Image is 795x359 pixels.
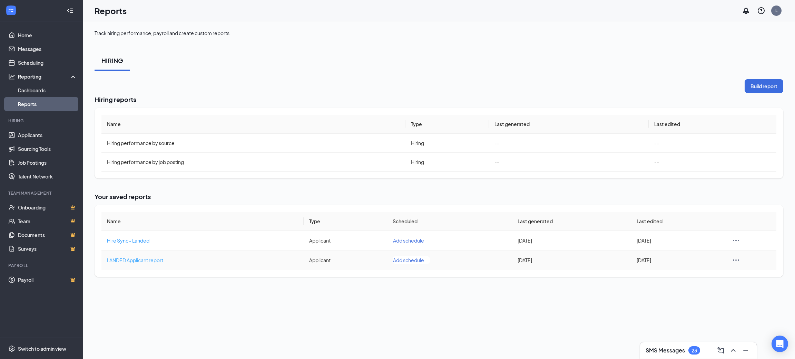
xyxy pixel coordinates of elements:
svg: QuestionInfo [757,7,765,15]
th: Type [304,212,387,231]
a: Applicants [18,128,77,142]
td: -- [489,153,649,172]
td: Applicant [304,250,387,270]
td: -- [649,134,776,153]
td: [DATE] [512,231,631,250]
td: Hiring [405,153,489,172]
svg: Analysis [8,73,15,80]
th: Last generated [512,212,631,231]
button: ComposeMessage [715,345,726,356]
td: Applicant [304,231,387,250]
a: OnboardingCrown [18,201,77,214]
a: SurveysCrown [18,242,77,256]
svg: Ellipses [732,256,740,264]
th: Type [405,115,489,134]
div: HIRING [101,56,123,65]
svg: ChevronUp [729,346,737,355]
a: LANDED Applicant report [107,256,228,264]
svg: ComposeMessage [717,346,725,355]
th: Last generated [489,115,649,134]
a: Scheduling [18,56,77,70]
a: Home [18,28,77,42]
svg: Ellipses [732,236,740,245]
span: LANDED Applicant report [107,257,163,263]
td: -- [489,134,649,153]
div: Team Management [8,190,76,196]
a: DocumentsCrown [18,228,77,242]
h3: SMS Messages [646,347,685,354]
div: Hiring [8,118,76,124]
a: Job Postings [18,156,77,170]
a: TeamCrown [18,214,77,228]
button: Minimize [740,345,751,356]
td: [DATE] [512,250,631,270]
h2: Hiring reports [95,95,783,104]
td: [DATE] [631,231,726,250]
td: -- [649,153,776,172]
svg: Minimize [742,346,750,355]
svg: Notifications [742,7,750,15]
a: Messages [18,42,77,56]
svg: Collapse [67,7,73,14]
div: L [775,8,777,13]
h1: Reports [95,5,127,17]
a: Talent Network [18,170,77,183]
td: Hiring [405,134,489,153]
button: ChevronUp [728,345,739,356]
th: Name [101,115,405,134]
div: 23 [691,348,697,353]
a: Hire Sync - Landed [107,237,228,244]
th: Last edited [649,115,776,134]
span: Hire Sync - Landed [107,237,149,244]
a: Reports [18,97,77,111]
button: Build report [745,79,783,93]
span: Hiring performance by source [107,140,175,146]
th: Last edited [631,212,726,231]
div: Track hiring performance, payroll and create custom reports [95,30,229,37]
th: Name [101,212,275,231]
a: PayrollCrown [18,273,77,287]
div: Reporting [18,73,77,80]
h2: Your saved reports [95,192,783,201]
svg: WorkstreamLogo [8,7,14,14]
div: Payroll [8,263,76,268]
a: Dashboards [18,83,77,97]
button: Add schedule [393,237,430,244]
th: Scheduled [387,212,512,231]
button: Add schedule [393,256,430,264]
a: Sourcing Tools [18,142,77,156]
div: Switch to admin view [18,345,66,352]
span: Hiring performance by job posting [107,159,184,165]
td: [DATE] [631,250,726,270]
svg: Settings [8,345,15,352]
div: Open Intercom Messenger [772,336,788,352]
